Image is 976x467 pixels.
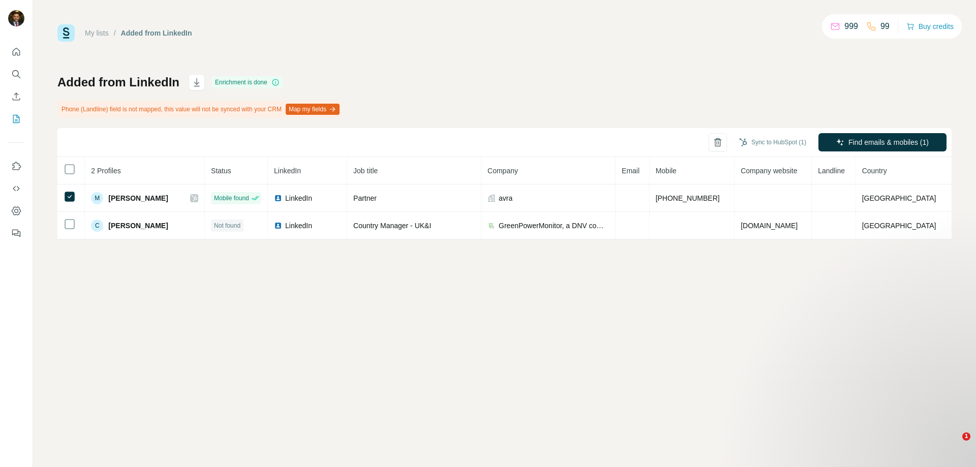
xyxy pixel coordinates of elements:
[286,104,340,115] button: Map my fields
[487,222,496,230] img: company-logo
[8,65,24,83] button: Search
[8,87,24,106] button: Enrich CSV
[214,221,240,230] span: Not found
[108,193,168,203] span: [PERSON_NAME]
[732,135,813,150] button: Sync to HubSpot (1)
[91,167,120,175] span: 2 Profiles
[8,10,24,26] img: Avatar
[862,167,887,175] span: Country
[212,76,283,88] div: Enrichment is done
[8,43,24,61] button: Quick start
[844,20,858,33] p: 999
[274,167,301,175] span: LinkedIn
[862,222,936,230] span: [GEOGRAPHIC_DATA]
[880,20,890,33] p: 99
[91,192,103,204] div: M
[8,202,24,220] button: Dashboard
[487,167,518,175] span: Company
[862,194,936,202] span: [GEOGRAPHIC_DATA]
[57,101,342,118] div: Phone (Landline) field is not mapped, this value will not be synced with your CRM
[741,222,798,230] span: [DOMAIN_NAME]
[285,193,312,203] span: LinkedIn
[848,137,929,147] span: Find emails & mobiles (1)
[121,28,192,38] div: Added from LinkedIn
[906,19,954,34] button: Buy credits
[8,157,24,175] button: Use Surfe on LinkedIn
[85,29,109,37] a: My lists
[211,167,231,175] span: Status
[274,194,282,202] img: LinkedIn logo
[8,110,24,128] button: My lists
[499,221,609,231] span: GreenPowerMonitor, a DNV company
[741,167,797,175] span: Company website
[91,220,103,232] div: C
[656,167,677,175] span: Mobile
[818,133,947,151] button: Find emails & mobiles (1)
[8,179,24,198] button: Use Surfe API
[57,24,75,42] img: Surfe Logo
[8,224,24,242] button: Feedback
[499,193,512,203] span: avra
[114,28,116,38] li: /
[353,167,378,175] span: Job title
[818,167,845,175] span: Landline
[656,194,720,202] span: [PHONE_NUMBER]
[622,167,639,175] span: Email
[274,222,282,230] img: LinkedIn logo
[57,74,179,90] h1: Added from LinkedIn
[353,194,377,202] span: Partner
[353,222,431,230] span: Country Manager - UK&I
[962,432,970,441] span: 1
[214,194,249,203] span: Mobile found
[285,221,312,231] span: LinkedIn
[941,432,966,457] iframe: Intercom live chat
[108,221,168,231] span: [PERSON_NAME]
